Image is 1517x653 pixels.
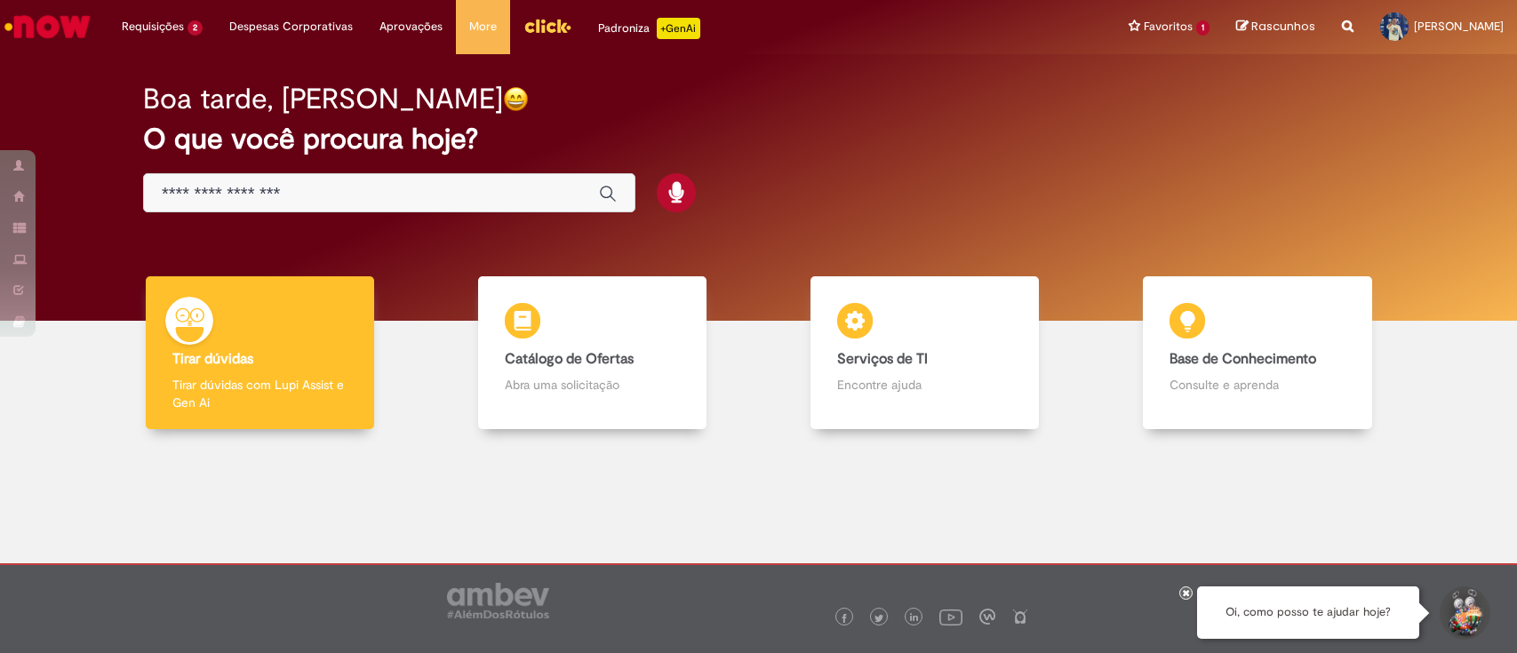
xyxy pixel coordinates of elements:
[505,376,680,394] p: Abra uma solicitação
[93,276,426,430] a: Tirar dúvidas Tirar dúvidas com Lupi Assist e Gen Ai
[759,276,1091,430] a: Serviços de TI Encontre ajuda
[979,609,995,625] img: logo_footer_workplace.png
[1012,609,1028,625] img: logo_footer_naosei.png
[598,18,700,39] div: Padroniza
[229,18,353,36] span: Despesas Corporativas
[1144,18,1193,36] span: Favoritos
[1091,276,1424,430] a: Base de Conhecimento Consulte e aprenda
[1251,18,1315,35] span: Rascunhos
[2,9,93,44] img: ServiceNow
[837,350,928,368] b: Serviços de TI
[172,350,253,368] b: Tirar dúvidas
[1197,586,1419,639] div: Oi, como posso te ajudar hoje?
[143,123,1374,155] h2: O que você procura hoje?
[188,20,203,36] span: 2
[143,84,503,115] h2: Boa tarde, [PERSON_NAME]
[1437,586,1490,640] button: Iniciar Conversa de Suporte
[1414,19,1504,34] span: [PERSON_NAME]
[503,86,529,112] img: happy-face.png
[837,376,1012,394] p: Encontre ajuda
[1170,350,1316,368] b: Base de Conhecimento
[447,583,549,618] img: logo_footer_ambev_rotulo_gray.png
[426,276,758,430] a: Catálogo de Ofertas Abra uma solicitação
[657,18,700,39] p: +GenAi
[122,18,184,36] span: Requisições
[910,613,919,624] img: logo_footer_linkedin.png
[939,605,962,628] img: logo_footer_youtube.png
[1170,376,1345,394] p: Consulte e aprenda
[505,350,634,368] b: Catálogo de Ofertas
[1236,19,1315,36] a: Rascunhos
[1196,20,1210,36] span: 1
[874,614,883,623] img: logo_footer_twitter.png
[379,18,443,36] span: Aprovações
[840,614,849,623] img: logo_footer_facebook.png
[172,376,347,411] p: Tirar dúvidas com Lupi Assist e Gen Ai
[523,12,571,39] img: click_logo_yellow_360x200.png
[469,18,497,36] span: More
